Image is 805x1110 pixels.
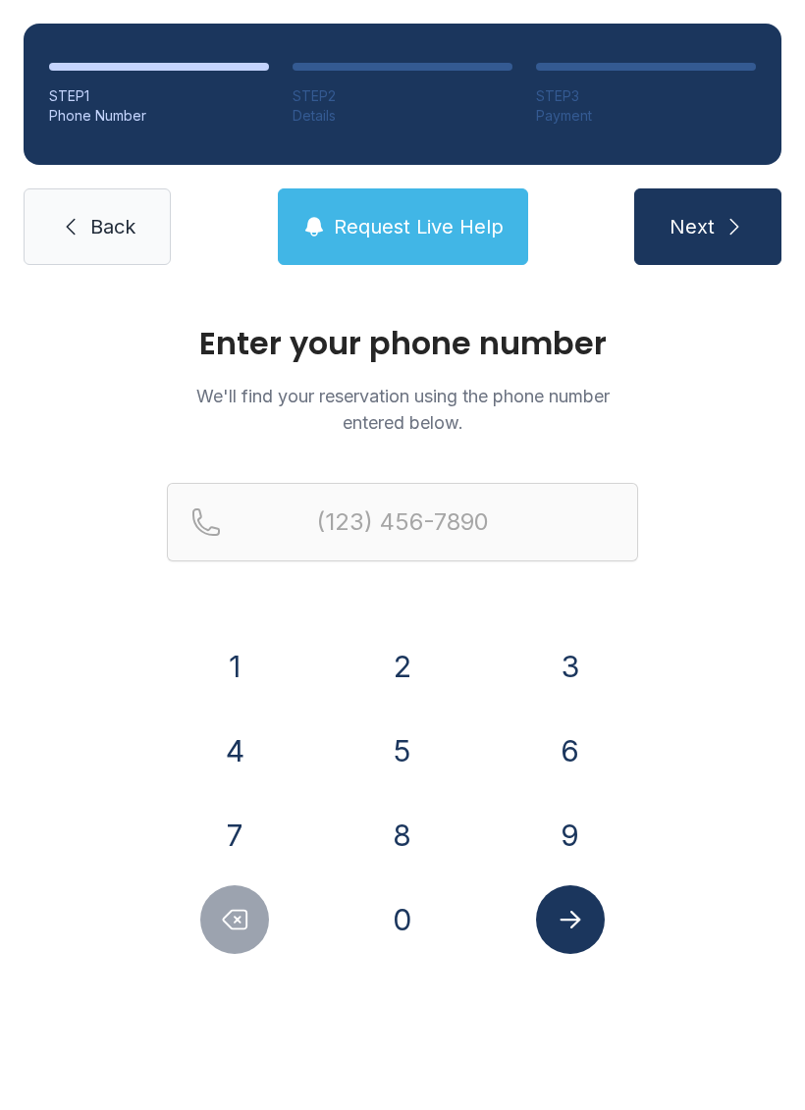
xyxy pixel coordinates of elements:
[293,86,512,106] div: STEP 2
[200,632,269,701] button: 1
[167,383,638,436] p: We'll find your reservation using the phone number entered below.
[670,213,715,240] span: Next
[536,86,756,106] div: STEP 3
[368,885,437,954] button: 0
[167,483,638,561] input: Reservation phone number
[90,213,135,240] span: Back
[200,885,269,954] button: Delete number
[167,328,638,359] h1: Enter your phone number
[334,213,504,240] span: Request Live Help
[536,801,605,870] button: 9
[536,632,605,701] button: 3
[200,716,269,785] button: 4
[536,885,605,954] button: Submit lookup form
[368,801,437,870] button: 8
[536,106,756,126] div: Payment
[368,632,437,701] button: 2
[368,716,437,785] button: 5
[200,801,269,870] button: 7
[293,106,512,126] div: Details
[49,106,269,126] div: Phone Number
[536,716,605,785] button: 6
[49,86,269,106] div: STEP 1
